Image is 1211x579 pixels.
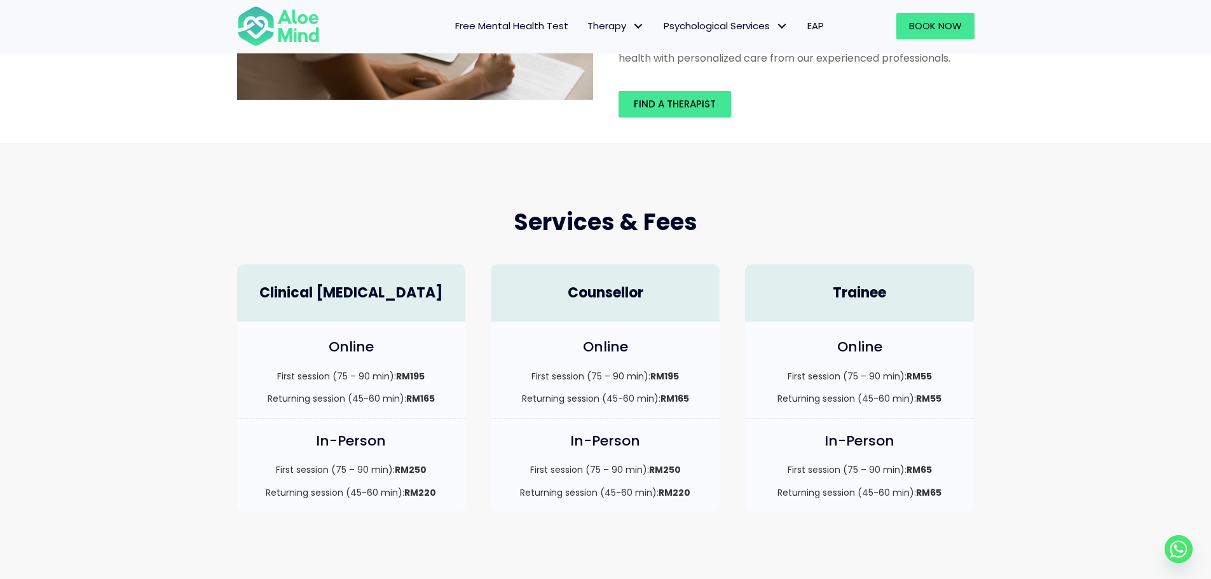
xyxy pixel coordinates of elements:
[336,13,833,39] nav: Menu
[916,486,941,499] strong: RM65
[250,370,453,383] p: First session (75 – 90 min):
[503,463,707,476] p: First session (75 – 90 min):
[587,19,645,32] span: Therapy
[758,370,961,383] p: First session (75 – 90 min):
[1165,535,1193,563] a: Whatsapp
[649,463,681,476] strong: RM250
[503,432,707,451] h4: In-Person
[629,17,648,36] span: Therapy: submenu
[634,97,716,111] span: Find a therapist
[758,337,961,357] h4: Online
[758,432,961,451] h4: In-Person
[503,370,707,383] p: First session (75 – 90 min):
[807,19,824,32] span: EAP
[909,19,962,32] span: Book Now
[250,392,453,405] p: Returning session (45-60 min):
[758,486,961,499] p: Returning session (45-60 min):
[758,463,961,476] p: First session (75 – 90 min):
[896,13,975,39] a: Book Now
[773,17,791,36] span: Psychological Services: submenu
[659,486,690,499] strong: RM220
[250,432,453,451] h4: In-Person
[250,337,453,357] h4: Online
[250,283,453,303] h4: Clinical [MEDICAL_DATA]
[664,19,788,32] span: Psychological Services
[907,370,932,383] strong: RM55
[619,91,731,118] a: Find a therapist
[396,370,425,383] strong: RM195
[446,13,578,39] a: Free Mental Health Test
[660,392,689,405] strong: RM165
[237,5,320,47] img: Aloe mind Logo
[395,463,427,476] strong: RM250
[250,463,453,476] p: First session (75 – 90 min):
[758,283,961,303] h4: Trainee
[916,392,941,405] strong: RM55
[758,392,961,405] p: Returning session (45-60 min):
[907,463,932,476] strong: RM65
[650,370,679,383] strong: RM195
[578,13,654,39] a: TherapyTherapy: submenu
[514,206,697,238] span: Services & Fees
[654,13,798,39] a: Psychological ServicesPsychological Services: submenu
[503,392,707,405] p: Returning session (45-60 min):
[404,486,436,499] strong: RM220
[798,13,833,39] a: EAP
[503,486,707,499] p: Returning session (45-60 min):
[455,19,568,32] span: Free Mental Health Test
[503,283,707,303] h4: Counsellor
[406,392,435,405] strong: RM165
[250,486,453,499] p: Returning session (45-60 min):
[503,337,707,357] h4: Online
